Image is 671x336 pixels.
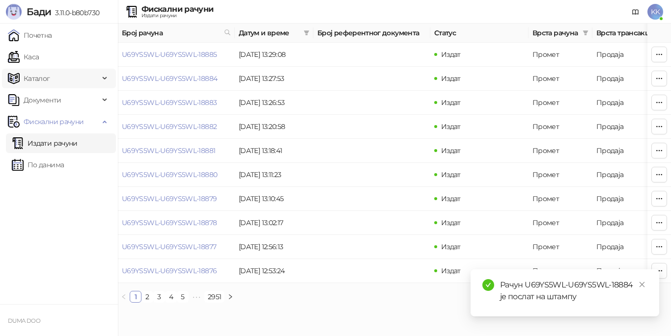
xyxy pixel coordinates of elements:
[205,291,224,302] a: 2951
[596,27,662,38] span: Врста трансакције
[500,279,647,303] div: Рачун U69YS5WL-U69YS5WL-18884 је послат на штампу
[27,6,51,18] span: Бади
[628,4,643,20] a: Документација
[235,115,313,139] td: [DATE] 13:20:58
[122,242,216,251] a: U69YS5WL-U69YS5WL-18877
[239,27,300,38] span: Датум и време
[153,291,165,303] li: 3
[122,74,217,83] a: U69YS5WL-U69YS5WL-18884
[235,67,313,91] td: [DATE] 13:27:53
[441,122,461,131] span: Издат
[8,26,52,45] a: Почетна
[529,163,592,187] td: Промет
[122,266,217,275] a: U69YS5WL-U69YS5WL-18876
[118,235,235,259] td: U69YS5WL-U69YS5WL-18877
[12,155,64,175] a: По данима
[235,187,313,211] td: [DATE] 13:10:45
[141,291,153,303] li: 2
[441,266,461,275] span: Издат
[122,194,217,203] a: U69YS5WL-U69YS5WL-18879
[583,30,588,36] span: filter
[235,139,313,163] td: [DATE] 13:18:41
[118,211,235,235] td: U69YS5WL-U69YS5WL-18878
[532,27,579,38] span: Врста рачуна
[122,170,217,179] a: U69YS5WL-U69YS5WL-18880
[118,24,235,43] th: Број рачуна
[441,242,461,251] span: Издат
[130,291,141,302] a: 1
[189,291,204,303] li: Следећих 5 Страна
[51,8,99,17] span: 3.11.0-b80b730
[130,291,141,303] li: 1
[235,91,313,115] td: [DATE] 13:26:53
[24,112,84,131] span: Фискални рачуни
[224,291,236,303] button: right
[177,291,189,303] li: 5
[142,291,153,302] a: 2
[581,26,590,40] span: filter
[122,122,217,131] a: U69YS5WL-U69YS5WL-18882
[430,24,529,43] th: Статус
[441,146,461,155] span: Издат
[118,291,130,303] button: left
[165,291,177,303] li: 4
[227,294,233,300] span: right
[235,235,313,259] td: [DATE] 12:56:13
[12,133,78,153] a: Издати рачуни
[118,259,235,283] td: U69YS5WL-U69YS5WL-18876
[118,139,235,163] td: U69YS5WL-U69YS5WL-18881
[302,26,311,40] span: filter
[118,115,235,139] td: U69YS5WL-U69YS5WL-18882
[529,24,592,43] th: Врста рачуна
[122,218,217,227] a: U69YS5WL-U69YS5WL-18878
[235,43,313,67] td: [DATE] 13:29:08
[529,259,592,283] td: Промет
[529,139,592,163] td: Промет
[529,43,592,67] td: Промет
[529,91,592,115] td: Промет
[313,24,430,43] th: Број референтног документа
[154,291,165,302] a: 3
[177,291,188,302] a: 5
[24,69,50,88] span: Каталог
[122,146,215,155] a: U69YS5WL-U69YS5WL-18881
[441,74,461,83] span: Издат
[224,291,236,303] li: Следећа страна
[118,163,235,187] td: U69YS5WL-U69YS5WL-18880
[121,294,127,300] span: left
[24,90,61,110] span: Документи
[118,67,235,91] td: U69YS5WL-U69YS5WL-18884
[141,5,213,13] div: Фискални рачуни
[647,4,663,20] span: KK
[204,291,224,303] li: 2951
[441,194,461,203] span: Издат
[189,291,204,303] span: •••
[122,98,217,107] a: U69YS5WL-U69YS5WL-18883
[235,163,313,187] td: [DATE] 13:11:23
[8,317,40,324] small: DUMA DOO
[637,279,647,290] a: Close
[529,211,592,235] td: Промет
[441,50,461,59] span: Издат
[529,115,592,139] td: Промет
[118,91,235,115] td: U69YS5WL-U69YS5WL-18883
[235,259,313,283] td: [DATE] 12:53:24
[529,235,592,259] td: Промет
[118,187,235,211] td: U69YS5WL-U69YS5WL-18879
[8,47,39,67] a: Каса
[6,4,22,20] img: Logo
[304,30,309,36] span: filter
[529,67,592,91] td: Промет
[118,43,235,67] td: U69YS5WL-U69YS5WL-18885
[235,211,313,235] td: [DATE] 13:02:17
[441,98,461,107] span: Издат
[141,13,213,18] div: Издати рачуни
[122,50,217,59] a: U69YS5WL-U69YS5WL-18885
[122,27,220,38] span: Број рачуна
[441,218,461,227] span: Издат
[118,291,130,303] li: Претходна страна
[166,291,176,302] a: 4
[441,170,461,179] span: Издат
[482,279,494,291] span: check-circle
[639,281,645,288] span: close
